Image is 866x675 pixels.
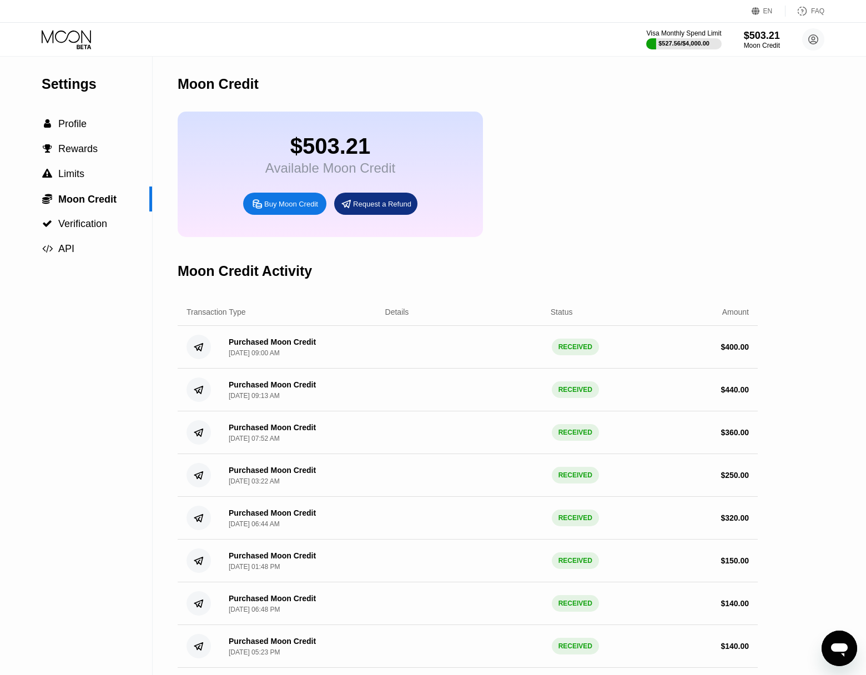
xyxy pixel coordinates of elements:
div: Transaction Type [187,308,246,316]
div: Settings [42,76,152,92]
div: Request a Refund [334,193,417,215]
span:  [42,193,52,204]
div: Details [385,308,409,316]
div: $ 150.00 [721,556,749,565]
span:  [44,119,51,129]
div: FAQ [786,6,824,17]
div: EN [763,7,773,15]
div: Visa Monthly Spend Limit [646,29,721,37]
div: $ 360.00 [721,428,749,437]
span: Profile [58,118,87,129]
div: Purchased Moon Credit [229,594,316,603]
div: $503.21Moon Credit [744,30,780,49]
div: Purchased Moon Credit [229,466,316,475]
div: Purchased Moon Credit [229,637,316,646]
div: Purchased Moon Credit [229,551,316,560]
div: $527.56 / $4,000.00 [658,40,709,47]
div: $503.21 [265,134,395,159]
div: EN [752,6,786,17]
div: RECEIVED [552,381,599,398]
div: [DATE] 03:22 AM [229,477,280,485]
div: [DATE] 06:48 PM [229,606,280,613]
span: Rewards [58,143,98,154]
div: [DATE] 09:13 AM [229,392,280,400]
div: RECEIVED [552,595,599,612]
div: $ 400.00 [721,342,749,351]
div: Purchased Moon Credit [229,423,316,432]
div: [DATE] 01:48 PM [229,563,280,571]
div: Visa Monthly Spend Limit$527.56/$4,000.00 [646,29,721,49]
div: [DATE] 09:00 AM [229,349,280,357]
div: $ 140.00 [721,599,749,608]
div: Buy Moon Credit [243,193,326,215]
span:  [42,219,52,229]
div: RECEIVED [552,638,599,654]
div: Request a Refund [353,199,411,209]
div: RECEIVED [552,339,599,355]
div: Available Moon Credit [265,160,395,176]
div:  [42,193,53,204]
div:  [42,144,53,154]
span: Limits [58,168,84,179]
div:  [42,169,53,179]
div: Purchased Moon Credit [229,380,316,389]
div: Status [551,308,573,316]
span:  [43,144,52,154]
div: $ 320.00 [721,513,749,522]
div: RECEIVED [552,424,599,441]
div: $ 140.00 [721,642,749,651]
div: $ 440.00 [721,385,749,394]
div: Purchased Moon Credit [229,508,316,517]
div: $503.21 [744,30,780,42]
div: [DATE] 05:23 PM [229,648,280,656]
div: FAQ [811,7,824,15]
div: RECEIVED [552,552,599,569]
span:  [42,169,52,179]
div: [DATE] 06:44 AM [229,520,280,528]
div:  [42,119,53,129]
div: Amount [722,308,749,316]
div: Moon Credit [178,76,259,92]
div: Moon Credit Activity [178,263,312,279]
div: RECEIVED [552,467,599,483]
div: Buy Moon Credit [264,199,318,209]
div: RECEIVED [552,510,599,526]
span: API [58,243,74,254]
div: Moon Credit [744,42,780,49]
span: Verification [58,218,107,229]
span: Moon Credit [58,194,117,205]
div:  [42,219,53,229]
iframe: Button to launch messaging window [822,631,857,666]
div: Purchased Moon Credit [229,337,316,346]
span:  [42,244,53,254]
div: [DATE] 07:52 AM [229,435,280,442]
div: $ 250.00 [721,471,749,480]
